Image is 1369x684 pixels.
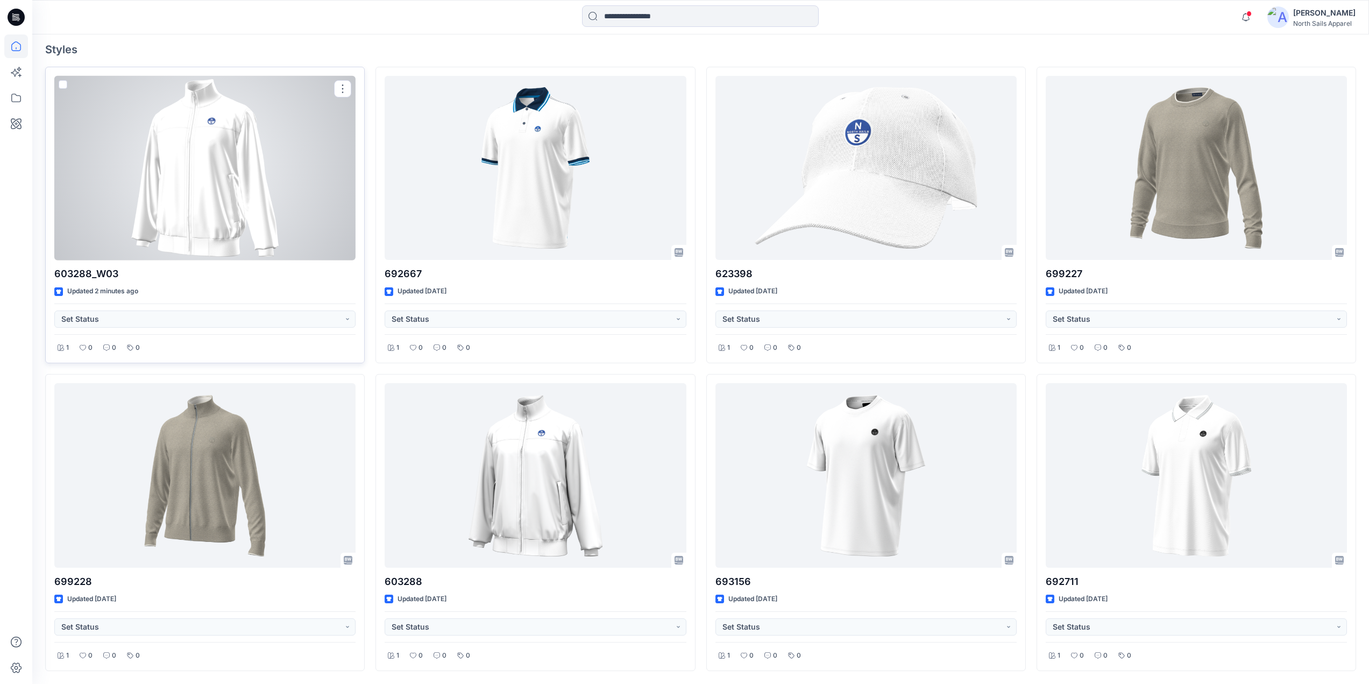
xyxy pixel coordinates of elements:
[1267,6,1289,28] img: avatar
[1046,574,1347,589] p: 692711
[1293,19,1356,27] div: North Sails Apparel
[1058,342,1060,354] p: 1
[442,650,446,661] p: 0
[418,650,423,661] p: 0
[66,650,69,661] p: 1
[136,650,140,661] p: 0
[1127,342,1131,354] p: 0
[112,650,116,661] p: 0
[1127,650,1131,661] p: 0
[1103,650,1108,661] p: 0
[797,342,801,354] p: 0
[749,650,754,661] p: 0
[466,650,470,661] p: 0
[385,574,686,589] p: 603288
[749,342,754,354] p: 0
[715,383,1017,568] a: 693156
[773,342,777,354] p: 0
[1046,266,1347,281] p: 699227
[385,266,686,281] p: 692667
[136,342,140,354] p: 0
[398,594,446,605] p: Updated [DATE]
[418,342,423,354] p: 0
[442,342,446,354] p: 0
[728,594,777,605] p: Updated [DATE]
[88,650,93,661] p: 0
[66,342,69,354] p: 1
[54,383,356,568] a: 699228
[797,650,801,661] p: 0
[728,286,777,297] p: Updated [DATE]
[385,76,686,260] a: 692667
[727,650,730,661] p: 1
[88,342,93,354] p: 0
[385,383,686,568] a: 603288
[773,650,777,661] p: 0
[715,266,1017,281] p: 623398
[1046,383,1347,568] a: 692711
[715,574,1017,589] p: 693156
[54,76,356,260] a: 603288_W03
[398,286,446,297] p: Updated [DATE]
[54,266,356,281] p: 603288_W03
[67,594,116,605] p: Updated [DATE]
[45,43,1356,56] h4: Styles
[396,342,399,354] p: 1
[1059,286,1108,297] p: Updated [DATE]
[1293,6,1356,19] div: [PERSON_NAME]
[396,650,399,661] p: 1
[466,342,470,354] p: 0
[1080,342,1084,354] p: 0
[54,574,356,589] p: 699228
[1103,342,1108,354] p: 0
[1059,594,1108,605] p: Updated [DATE]
[67,286,138,297] p: Updated 2 minutes ago
[727,342,730,354] p: 1
[715,76,1017,260] a: 623398
[112,342,116,354] p: 0
[1046,76,1347,260] a: 699227
[1080,650,1084,661] p: 0
[1058,650,1060,661] p: 1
